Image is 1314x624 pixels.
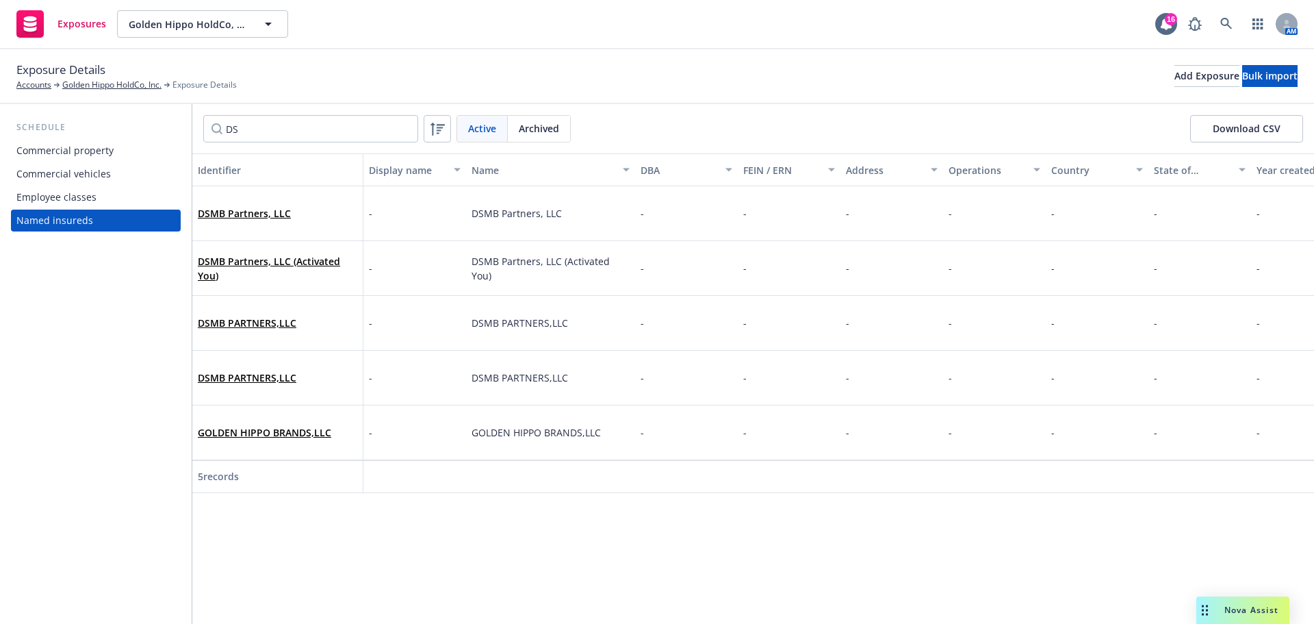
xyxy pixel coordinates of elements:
[743,426,747,439] span: -
[198,426,331,439] a: GOLDEN HIPPO BRANDS,LLC
[203,115,418,142] input: Filter by keyword...
[172,79,237,91] span: Exposure Details
[198,163,357,177] div: Identifier
[16,61,105,79] span: Exposure Details
[369,425,372,440] span: -
[1244,10,1272,38] a: Switch app
[641,207,644,220] span: -
[198,254,357,283] span: DSMB Partners, LLC (Activated You)
[1224,604,1278,616] span: Nova Assist
[117,10,288,38] button: Golden Hippo HoldCo, Inc.
[1148,153,1251,186] button: State of incorporation or jurisdiction
[949,163,1025,177] div: Operations
[635,153,738,186] button: DBA
[519,121,559,136] span: Archived
[1154,207,1157,220] span: -
[1242,66,1298,86] div: Bulk import
[1154,371,1157,384] span: -
[1154,163,1231,177] div: State of incorporation or jurisdiction
[641,262,644,275] span: -
[198,206,291,221] span: DSMB Partners, LLC
[16,79,51,91] a: Accounts
[57,18,106,29] span: Exposures
[1196,597,1213,624] div: Drag to move
[472,163,615,177] div: Name
[129,17,247,32] span: Golden Hippo HoldCo, Inc.
[949,262,952,275] span: -
[1051,426,1055,439] span: -
[641,371,644,384] span: -
[198,255,340,282] a: DSMB Partners, LLC (Activated You)
[1174,65,1239,87] button: Add Exposure
[198,470,239,483] span: 5 records
[1196,597,1289,624] button: Nova Assist
[369,163,446,177] div: Display name
[198,207,291,220] a: DSMB Partners, LLC
[943,153,1046,186] button: Operations
[949,426,952,439] span: -
[16,186,96,208] div: Employee classes
[1257,262,1260,275] span: -
[1242,65,1298,87] button: Bulk import
[846,163,923,177] div: Address
[11,163,181,185] a: Commercial vehicles
[472,426,601,439] span: GOLDEN HIPPO BRANDS,LLC
[1174,66,1239,86] div: Add Exposure
[846,206,849,221] span: -
[846,316,849,330] span: -
[472,207,562,220] span: DSMB Partners, LLC
[1190,115,1303,142] button: Download CSV
[1154,426,1157,439] span: -
[11,140,181,162] a: Commercial property
[11,186,181,208] a: Employee classes
[198,316,296,330] span: DSMB PARTNERS,LLC
[1257,371,1260,384] span: -
[11,121,181,134] div: Schedule
[1051,207,1055,220] span: -
[641,426,644,439] span: -
[743,316,747,329] span: -
[198,371,296,385] span: DSMB PARTNERS,LLC
[369,371,372,385] span: -
[743,371,747,384] span: -
[16,210,93,232] div: Named insureds
[1154,262,1157,275] span: -
[949,371,952,384] span: -
[949,316,952,329] span: -
[1181,10,1209,38] a: Report a Bug
[743,163,820,177] div: FEIN / ERN
[62,79,162,91] a: Golden Hippo HoldCo, Inc.
[846,371,849,385] span: -
[192,153,363,186] button: Identifier
[11,210,181,232] a: Named insureds
[1165,13,1177,25] div: 16
[840,153,943,186] button: Address
[1257,426,1260,439] span: -
[846,261,849,275] span: -
[1257,316,1260,329] span: -
[16,140,114,162] div: Commercial property
[1154,316,1157,329] span: -
[1051,371,1055,384] span: -
[198,316,296,329] a: DSMB PARTNERS,LLC
[1213,10,1240,38] a: Search
[743,262,747,275] span: -
[369,316,372,330] span: -
[1257,207,1260,220] span: -
[949,207,952,220] span: -
[363,153,466,186] button: Display name
[1046,153,1148,186] button: Country
[1051,316,1055,329] span: -
[641,163,717,177] div: DBA
[369,261,372,275] span: -
[738,153,840,186] button: FEIN / ERN
[369,206,372,221] span: -
[641,316,644,329] span: -
[466,153,635,186] button: Name
[1051,262,1055,275] span: -
[472,255,613,282] span: DSMB Partners, LLC (Activated You)
[1051,163,1128,177] div: Country
[846,425,849,440] span: -
[11,5,112,43] a: Exposures
[198,425,331,440] span: GOLDEN HIPPO BRANDS,LLC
